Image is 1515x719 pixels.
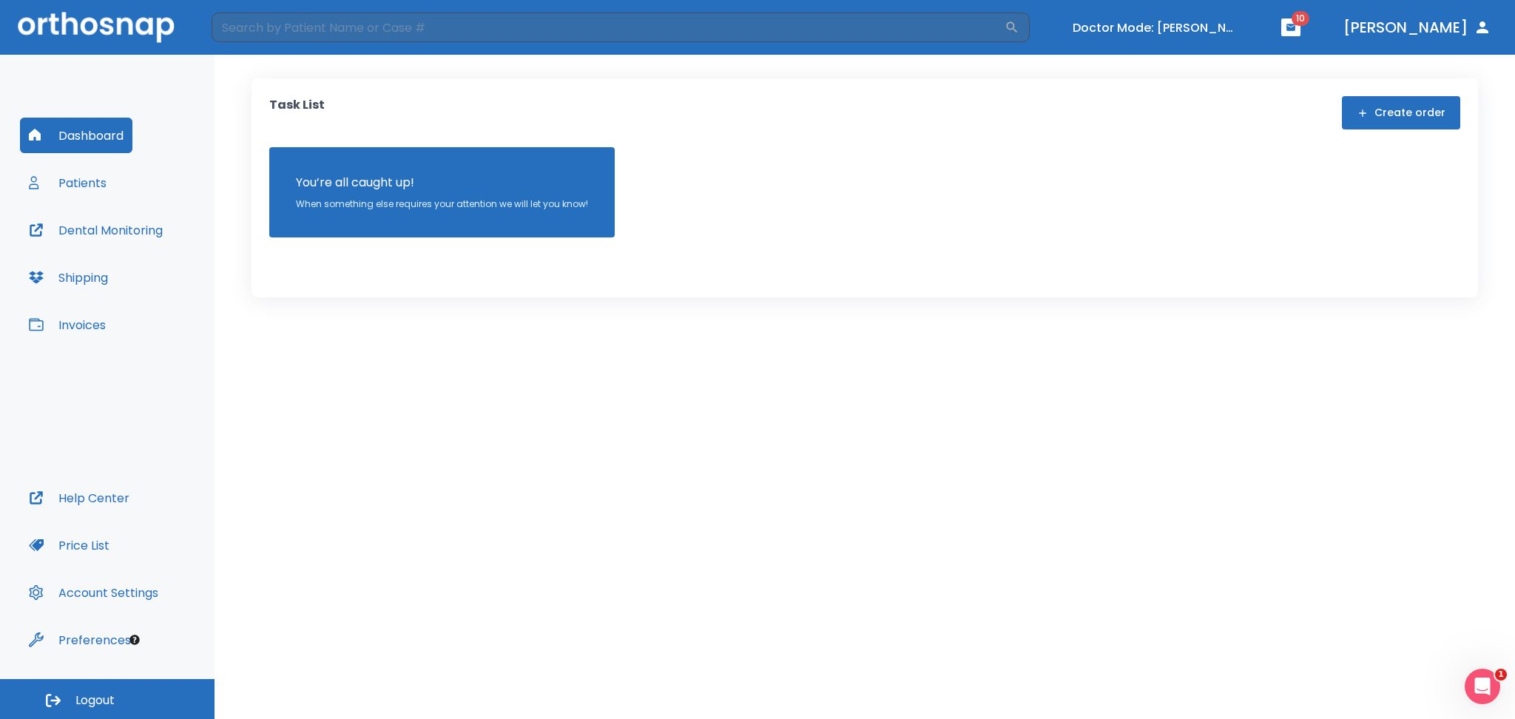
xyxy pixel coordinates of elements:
[20,165,115,200] button: Patients
[20,118,132,153] button: Dashboard
[1337,14,1497,41] button: [PERSON_NAME]
[20,260,117,295] button: Shipping
[1292,11,1309,26] span: 10
[1465,669,1500,704] iframe: Intercom live chat
[20,212,172,248] button: Dental Monitoring
[20,575,167,610] button: Account Settings
[296,174,588,192] p: You’re all caught up!
[75,692,115,709] span: Logout
[1342,96,1460,129] button: Create order
[269,96,325,129] p: Task List
[128,633,141,647] div: Tooltip anchor
[20,480,138,516] button: Help Center
[1495,669,1507,681] span: 1
[212,13,1005,42] input: Search by Patient Name or Case #
[1067,16,1244,40] button: Doctor Mode: [PERSON_NAME]
[296,198,588,211] p: When something else requires your attention we will let you know!
[20,307,115,342] button: Invoices
[20,622,140,658] button: Preferences
[20,527,118,563] button: Price List
[18,12,175,42] img: Orthosnap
